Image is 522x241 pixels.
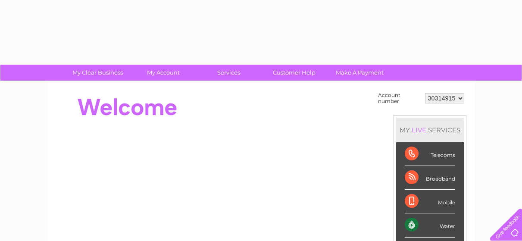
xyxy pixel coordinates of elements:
a: Customer Help [259,65,330,81]
div: Mobile [405,190,455,213]
div: Telecoms [405,142,455,166]
div: LIVE [410,126,428,134]
td: Account number [376,90,423,106]
a: My Account [128,65,199,81]
a: Services [193,65,264,81]
div: Broadband [405,166,455,190]
div: Water [405,213,455,237]
a: Make A Payment [324,65,395,81]
div: MY SERVICES [396,118,464,142]
a: My Clear Business [62,65,133,81]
